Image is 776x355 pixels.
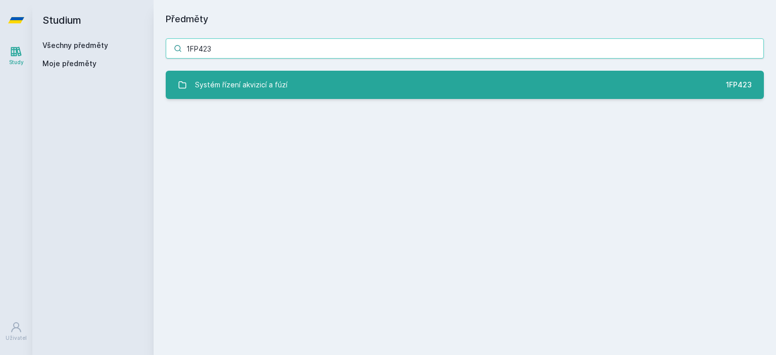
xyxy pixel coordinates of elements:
input: Název nebo ident předmětu… [166,38,764,59]
a: Study [2,40,30,71]
a: Systém řízení akvizicí a fúzí 1FP423 [166,71,764,99]
div: Systém řízení akvizicí a fúzí [195,75,287,95]
a: Všechny předměty [42,41,108,49]
div: 1FP423 [726,80,752,90]
div: Uživatel [6,334,27,342]
h1: Předměty [166,12,764,26]
a: Uživatel [2,316,30,347]
span: Moje předměty [42,59,96,69]
div: Study [9,59,24,66]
